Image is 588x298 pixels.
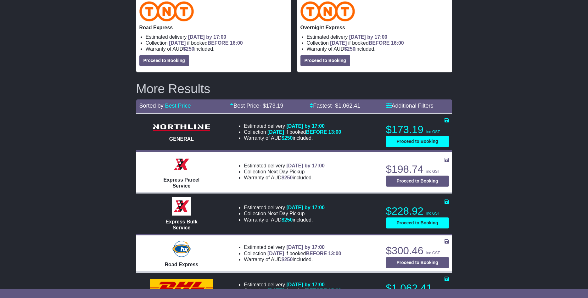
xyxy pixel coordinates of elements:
li: Warranty of AUD included. [244,175,325,181]
span: BEFORE [208,40,229,46]
li: Estimated delivery [307,34,449,40]
span: 250 [284,257,293,262]
img: Northline Distribution: GENERAL [150,122,213,133]
li: Collection [244,288,341,294]
li: Warranty of AUD included. [244,217,325,223]
li: Collection [244,129,341,135]
img: DHL: Domestic Express [150,279,213,293]
span: [DATE] by 17:00 [286,163,325,168]
span: 13:00 [328,251,341,256]
p: Road Express [139,25,288,31]
span: - $ [332,103,360,109]
span: 250 [284,135,293,141]
span: $ [282,175,293,180]
span: [DATE] by 17:00 [188,34,227,40]
span: 1,062.41 [338,103,360,109]
span: [DATE] by 17:00 [286,245,325,250]
span: $ [282,217,293,222]
a: Additional Filters [386,103,434,109]
span: [DATE] [169,40,186,46]
span: $ [344,46,356,52]
a: Best Price- $173.19 [230,103,283,109]
span: inc GST [426,251,440,255]
li: Estimated delivery [244,205,325,211]
span: if booked [267,251,341,256]
span: inc GST [435,288,448,293]
span: BEFORE [306,251,327,256]
li: Warranty of AUD included. [244,256,341,262]
li: Collection [244,169,325,175]
span: inc GST [426,130,440,134]
li: Collection [307,40,449,46]
img: TNT Domestic: Overnight Express [300,1,355,21]
span: [DATE] by 17:00 [286,205,325,210]
span: - $ [259,103,283,109]
span: 250 [186,46,194,52]
span: inc GST [426,211,440,216]
span: Next Day Pickup [267,169,305,174]
span: if booked [330,40,404,46]
span: [DATE] [267,288,284,293]
li: Estimated delivery [244,282,341,288]
li: Estimated delivery [244,123,341,129]
p: $173.19 [386,123,449,136]
span: $ [183,46,194,52]
span: Sorted by [139,103,164,109]
h2: More Results [136,82,452,96]
span: Express Parcel Service [164,177,200,188]
a: Fastest- $1,062.41 [310,103,360,109]
span: if booked [267,129,341,135]
span: inc GST [426,169,440,174]
img: Border Express: Express Bulk Service [172,197,191,216]
p: $300.46 [386,245,449,257]
span: 15:00 [328,288,341,293]
button: Proceed to Booking [300,55,350,66]
span: 250 [347,46,356,52]
span: if booked [169,40,243,46]
span: 13:00 [328,129,341,135]
img: Border Express: Express Parcel Service [172,155,191,174]
span: [DATE] by 17:00 [286,123,325,129]
span: $ [282,257,293,262]
li: Estimated delivery [244,163,325,169]
button: Proceed to Booking [386,217,449,228]
span: 16:00 [391,40,404,46]
span: $ [282,135,293,141]
img: TNT Domestic: Road Express [139,1,194,21]
li: Warranty of AUD included. [307,46,449,52]
li: Collection [146,40,288,46]
p: $228.92 [386,205,449,217]
li: Estimated delivery [244,244,341,250]
span: BEFORE [306,288,327,293]
span: [DATE] [267,251,284,256]
span: 250 [284,175,293,180]
span: [DATE] by 17:00 [286,282,325,287]
button: Proceed to Booking [386,136,449,147]
span: 173.19 [266,103,283,109]
p: $1,062.41 [386,282,449,295]
li: Warranty of AUD included. [146,46,288,52]
span: Express Bulk Service [165,219,197,230]
span: 16:00 [230,40,243,46]
li: Estimated delivery [146,34,288,40]
button: Proceed to Booking [386,257,449,268]
a: Best Price [165,103,191,109]
span: Next Day Pickup [267,211,305,216]
li: Collection [244,211,325,216]
img: Hunter Express: Road Express [171,239,192,258]
span: BEFORE [306,129,327,135]
li: Collection [244,250,341,256]
span: Road Express [165,262,199,267]
span: [DATE] by 17:00 [349,34,388,40]
li: Warranty of AUD included. [244,135,341,141]
span: [DATE] [330,40,347,46]
p: Overnight Express [300,25,449,31]
button: Proceed to Booking [386,176,449,187]
span: BEFORE [369,40,390,46]
span: if booked [267,288,341,293]
span: 250 [284,217,293,222]
p: $198.74 [386,163,449,176]
span: [DATE] [267,129,284,135]
button: Proceed to Booking [139,55,189,66]
span: GENERAL [169,136,194,142]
